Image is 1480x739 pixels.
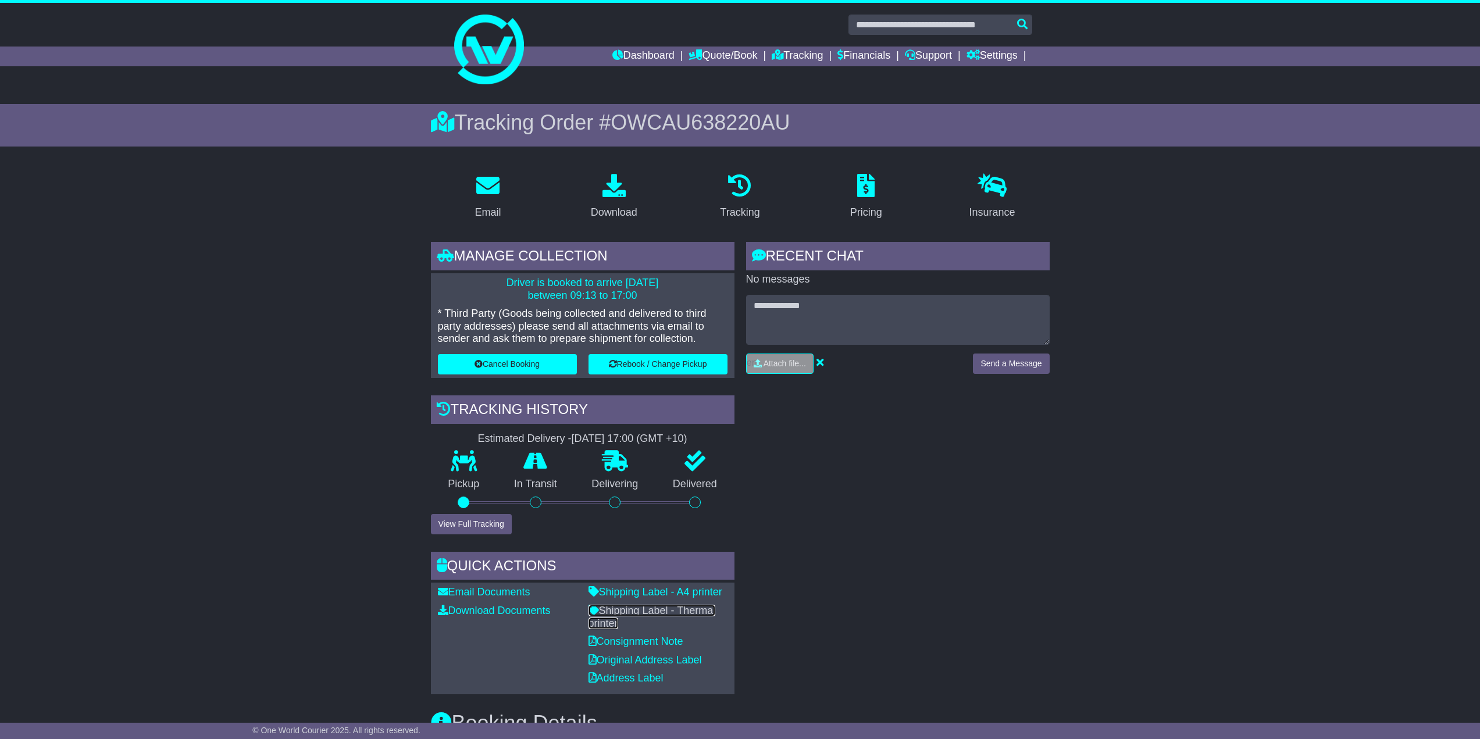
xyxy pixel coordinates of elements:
[689,47,757,66] a: Quote/Book
[612,47,675,66] a: Dashboard
[583,170,645,224] a: Download
[497,478,575,491] p: In Transit
[589,354,727,374] button: Rebook / Change Pickup
[467,170,508,224] a: Email
[837,47,890,66] a: Financials
[746,242,1050,273] div: RECENT CHAT
[431,433,734,445] div: Estimated Delivery -
[575,478,656,491] p: Delivering
[589,605,716,629] a: Shipping Label - Thermal printer
[438,354,577,374] button: Cancel Booking
[589,672,664,684] a: Address Label
[591,205,637,220] div: Download
[431,395,734,427] div: Tracking history
[720,205,759,220] div: Tracking
[962,170,1023,224] a: Insurance
[712,170,767,224] a: Tracking
[438,586,530,598] a: Email Documents
[655,478,734,491] p: Delivered
[850,205,882,220] div: Pricing
[772,47,823,66] a: Tracking
[973,354,1049,374] button: Send a Message
[611,110,790,134] span: OWCAU638220AU
[969,205,1015,220] div: Insurance
[431,478,497,491] p: Pickup
[589,586,722,598] a: Shipping Label - A4 printer
[589,654,702,666] a: Original Address Label
[589,636,683,647] a: Consignment Note
[431,110,1050,135] div: Tracking Order #
[438,277,727,302] p: Driver is booked to arrive [DATE] between 09:13 to 17:00
[431,712,1050,735] h3: Booking Details
[431,552,734,583] div: Quick Actions
[431,514,512,534] button: View Full Tracking
[438,308,727,345] p: * Third Party (Goods being collected and delivered to third party addresses) please send all atta...
[967,47,1018,66] a: Settings
[843,170,890,224] a: Pricing
[746,273,1050,286] p: No messages
[905,47,952,66] a: Support
[431,242,734,273] div: Manage collection
[252,726,420,735] span: © One World Courier 2025. All rights reserved.
[572,433,687,445] div: [DATE] 17:00 (GMT +10)
[438,605,551,616] a: Download Documents
[475,205,501,220] div: Email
